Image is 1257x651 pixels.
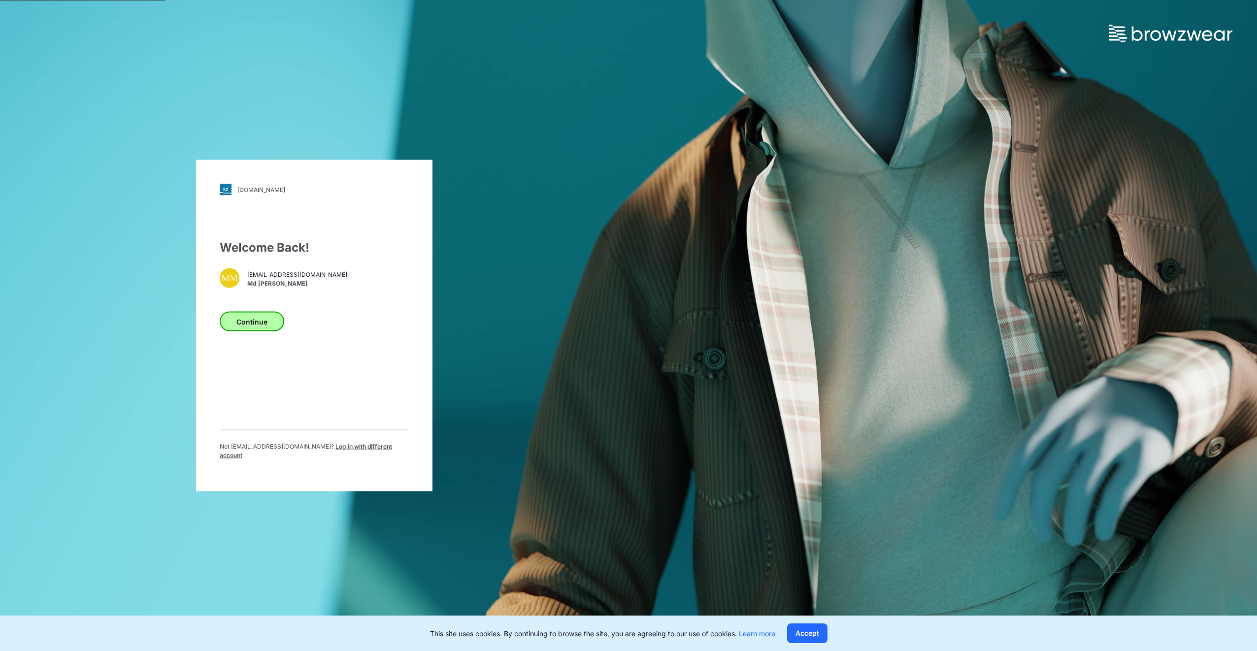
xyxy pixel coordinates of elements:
p: This site uses cookies. By continuing to browse the site, you are agreeing to our use of cookies. [430,628,775,639]
button: Continue [220,312,284,331]
div: [DOMAIN_NAME] [237,186,285,193]
a: [DOMAIN_NAME] [220,184,409,195]
div: Welcome Back! [220,239,409,257]
p: Not [EMAIL_ADDRESS][DOMAIN_NAME] ? [220,442,409,460]
button: Accept [787,623,827,643]
img: svg+xml;base64,PHN2ZyB3aWR0aD0iMjgiIGhlaWdodD0iMjgiIHZpZXdCb3g9IjAgMCAyOCAyOCIgZmlsbD0ibm9uZSIgeG... [220,184,232,195]
span: [EMAIL_ADDRESS][DOMAIN_NAME] [247,270,347,279]
div: MM [220,268,239,288]
span: Md [PERSON_NAME] [247,279,347,288]
a: Learn more [739,629,775,638]
img: browzwear-logo.73288ffb.svg [1109,25,1232,42]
